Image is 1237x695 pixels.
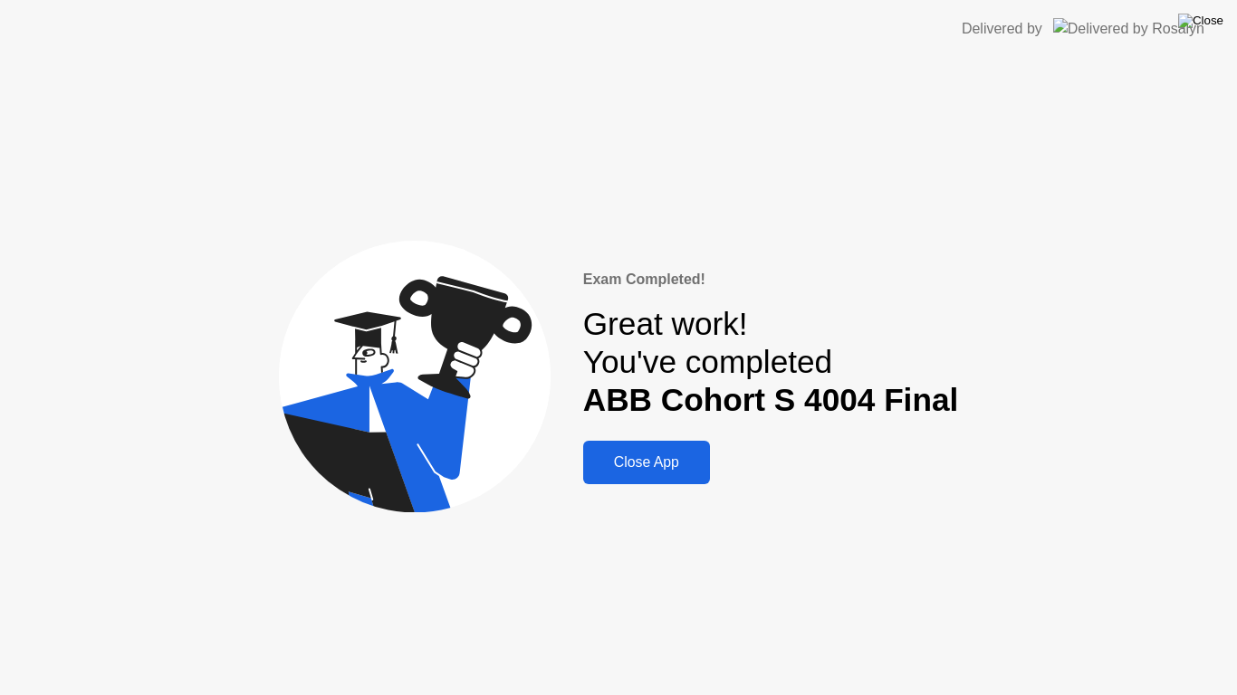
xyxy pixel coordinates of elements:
div: Exam Completed! [583,269,959,290]
img: Close [1178,14,1223,28]
img: Delivered by Rosalyn [1053,18,1204,39]
div: Great work! You've completed [583,305,959,420]
button: Close App [583,441,710,484]
div: Delivered by [962,18,1042,40]
b: ABB Cohort S 4004 Final [583,382,959,417]
div: Close App [589,454,705,471]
